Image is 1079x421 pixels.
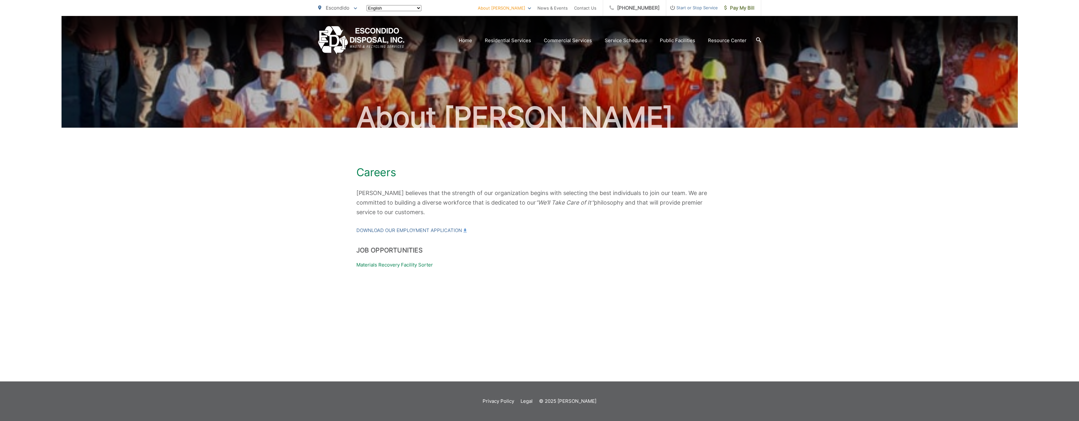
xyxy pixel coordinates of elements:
[356,188,723,217] p: [PERSON_NAME] believes that the strength of our organization begins with selecting the best indiv...
[536,199,594,206] em: “We’ll Take Care of It”
[660,37,695,44] a: Public Facilities
[478,4,531,12] a: About [PERSON_NAME]
[318,101,761,133] h2: About [PERSON_NAME]
[544,37,592,44] a: Commercial Services
[326,5,349,11] span: Escondido
[539,397,596,405] p: © 2025 [PERSON_NAME]
[367,5,421,11] select: Select a language
[483,397,514,405] a: Privacy Policy
[356,166,723,179] h1: Careers
[459,37,472,44] a: Home
[708,37,747,44] a: Resource Center
[521,397,533,405] a: Legal
[485,37,531,44] a: Residential Services
[356,227,467,234] a: Download our Employment Application
[605,37,647,44] a: Service Schedules
[537,4,568,12] a: News & Events
[724,4,755,12] span: Pay My Bill
[356,246,723,254] h2: Job Opportunities
[574,4,596,12] a: Contact Us
[318,26,405,55] a: EDCD logo. Return to the homepage.
[356,261,723,269] p: Materials Recovery Facility Sorter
